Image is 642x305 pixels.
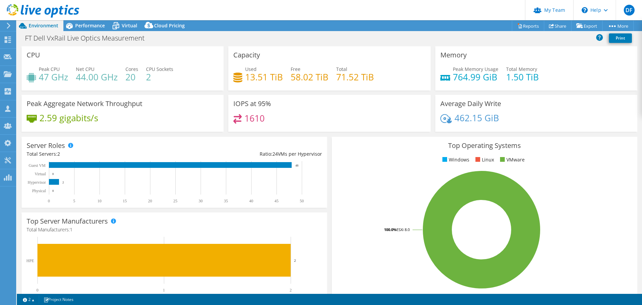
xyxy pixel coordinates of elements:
h4: 20 [125,73,138,81]
span: Total [336,66,347,72]
span: Cloud Pricing [154,22,185,29]
a: 2 [18,295,39,304]
text: 2 [294,258,296,262]
text: 30 [199,199,203,203]
h3: Top Server Manufacturers [27,218,108,225]
h4: 1610 [244,115,265,122]
span: Virtual [122,22,137,29]
a: Export [571,21,603,31]
span: Peak CPU [39,66,60,72]
span: Environment [29,22,58,29]
text: 2 [290,288,292,293]
a: More [602,21,634,31]
h3: Top Operating Systems [337,142,632,149]
h3: Capacity [233,51,260,59]
span: DF [624,5,635,16]
h3: Average Daily Write [440,100,501,107]
text: Guest VM [29,163,46,168]
text: 5 [73,199,75,203]
h4: 462.15 GiB [455,114,499,122]
span: 24 [272,151,278,157]
text: HPE [26,258,34,263]
h4: 2 [146,73,173,81]
h4: 13.51 TiB [245,73,283,81]
text: 35 [224,199,228,203]
span: 1 [70,226,72,233]
h4: 58.02 TiB [291,73,328,81]
tspan: 100.0% [384,227,397,232]
text: Virtual [35,172,46,176]
span: CPU Sockets [146,66,173,72]
h4: 2.59 gigabits/s [39,114,98,122]
span: Net CPU [76,66,94,72]
text: 0 [36,288,38,293]
a: Print [609,33,632,43]
text: 50 [300,199,304,203]
div: Ratio: VMs per Hypervisor [174,150,322,158]
a: Share [544,21,572,31]
a: Reports [512,21,544,31]
h4: 47 GHz [39,73,68,81]
h4: 1.50 TiB [506,73,539,81]
div: Total Servers: [27,150,174,158]
text: 0 [48,199,50,203]
span: Total Memory [506,66,537,72]
svg: \n [582,7,588,13]
h1: FT Dell VxRail Live Optics Measurement [22,34,155,42]
text: Physical [32,188,46,193]
text: Hypervisor [28,180,46,185]
h3: IOPS at 95% [233,100,271,107]
text: 0 [52,172,54,176]
h3: Server Roles [27,142,65,149]
tspan: ESXi 8.0 [397,227,410,232]
li: VMware [498,156,525,163]
h3: Memory [440,51,467,59]
span: Cores [125,66,138,72]
text: 40 [249,199,253,203]
h4: 71.52 TiB [336,73,374,81]
li: Windows [441,156,469,163]
text: 0 [52,189,54,193]
h4: 764.99 GiB [453,73,498,81]
span: Peak Memory Usage [453,66,498,72]
span: Performance [75,22,105,29]
h4: 44.00 GHz [76,73,118,81]
h4: Total Manufacturers: [27,226,322,233]
text: 45 [274,199,279,203]
h3: Peak Aggregate Network Throughput [27,100,142,107]
h3: CPU [27,51,40,59]
span: Free [291,66,300,72]
li: Linux [474,156,494,163]
text: 2 [62,181,64,184]
a: Project Notes [39,295,78,304]
text: 10 [97,199,101,203]
text: 20 [148,199,152,203]
span: 2 [57,151,60,157]
text: 25 [173,199,177,203]
span: Used [245,66,257,72]
text: 1 [163,288,165,293]
text: 48 [295,164,299,167]
text: 15 [123,199,127,203]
